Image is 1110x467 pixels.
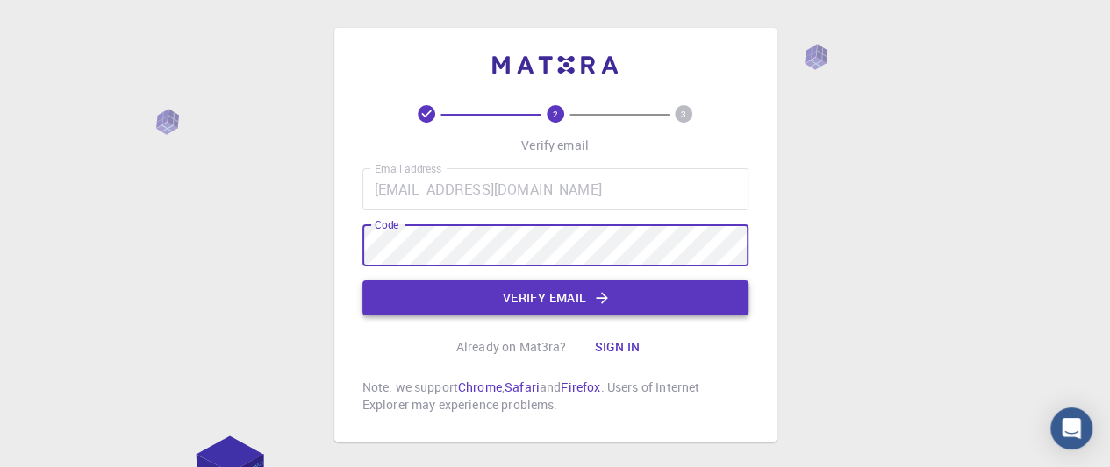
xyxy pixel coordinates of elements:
p: Already on Mat3ra? [456,338,567,356]
a: Chrome [458,379,502,395]
p: Verify email [521,137,589,154]
label: Code [375,217,398,232]
text: 3 [681,108,686,120]
text: 2 [553,108,558,120]
div: Open Intercom Messenger [1050,407,1092,449]
button: Sign in [580,329,654,364]
a: Firefox [561,379,600,395]
button: Verify email [362,280,748,315]
p: Note: we support , and . Users of Internet Explorer may experience problems. [362,379,748,414]
label: Email address [375,161,441,176]
a: Safari [505,379,540,395]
